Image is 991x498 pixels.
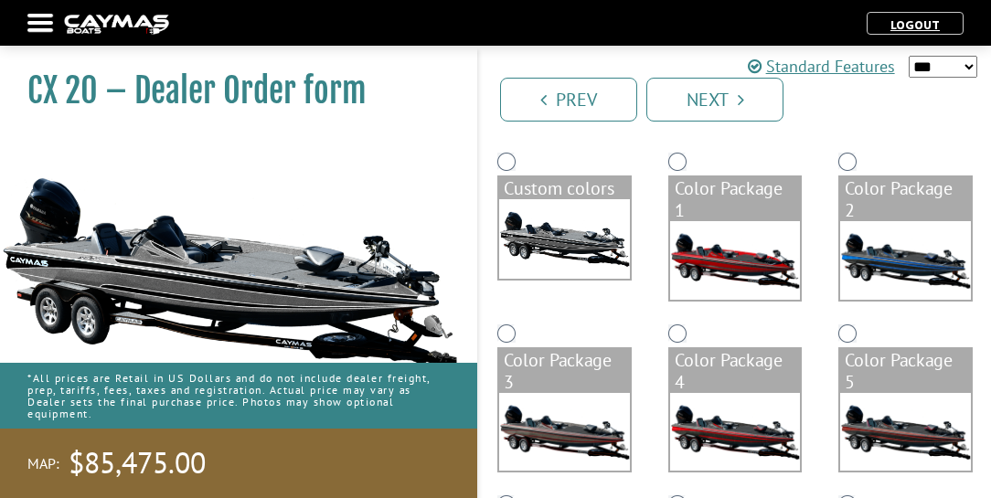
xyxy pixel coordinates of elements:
[64,15,169,34] img: caymas-dealer-connect-2ed40d3bc7270c1d8d7ffb4b79bf05adc795679939227970def78ec6f6c03838.gif
[500,78,637,122] a: Prev
[495,75,991,122] ul: Pagination
[69,444,206,482] span: $85,475.00
[840,177,971,221] div: Color Package 2
[27,454,59,473] span: MAP:
[499,349,630,393] div: Color Package 3
[646,78,783,122] a: Next
[499,393,630,472] img: color_package_314.png
[27,363,450,429] p: *All prices are Retail in US Dollars and do not include dealer freight, prep, tariffs, fees, taxe...
[840,349,971,393] div: Color Package 5
[840,221,971,300] img: color_package_313.png
[670,177,801,221] div: Color Package 1
[670,221,801,300] img: color_package_312.png
[748,54,895,79] a: Standard Features
[840,393,971,472] img: color_package_316.png
[499,177,630,199] div: Custom colors
[670,393,801,472] img: color_package_315.png
[499,199,630,279] img: cx-Base-Layer.png
[670,349,801,393] div: Color Package 4
[881,16,949,33] a: Logout
[27,70,432,111] h1: CX 20 – Dealer Order form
